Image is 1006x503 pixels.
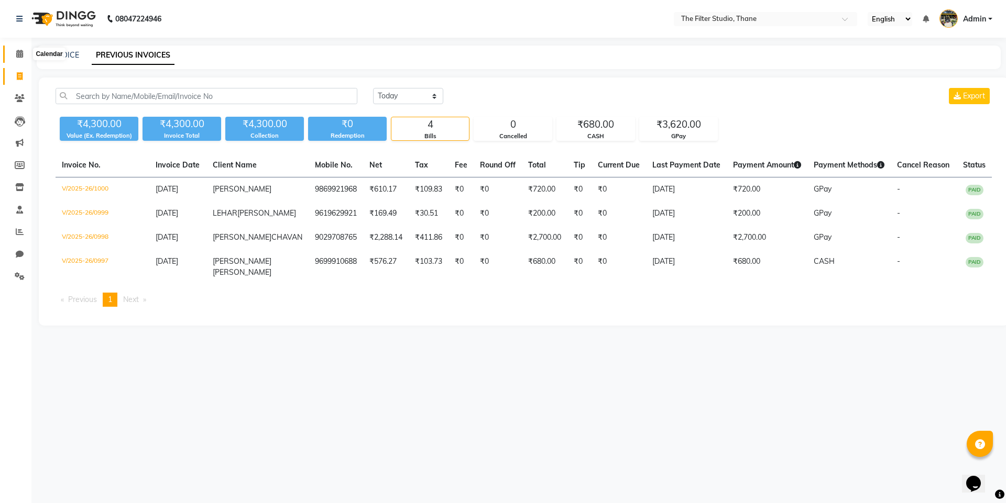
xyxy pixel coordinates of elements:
[727,250,807,284] td: ₹680.00
[213,232,271,242] span: [PERSON_NAME]
[592,202,646,226] td: ₹0
[156,160,200,170] span: Invoice Date
[474,226,522,250] td: ₹0
[308,117,387,131] div: ₹0
[727,202,807,226] td: ₹200.00
[56,177,149,202] td: V/2025-26/1000
[567,202,592,226] td: ₹0
[415,160,428,170] span: Tax
[363,250,409,284] td: ₹576.27
[598,160,640,170] span: Current Due
[522,226,567,250] td: ₹2,700.00
[156,208,178,218] span: [DATE]
[567,226,592,250] td: ₹0
[897,208,900,218] span: -
[567,250,592,284] td: ₹0
[92,46,174,65] a: PREVIOUS INVOICES
[56,88,357,104] input: Search by Name/Mobile/Email/Invoice No
[592,177,646,202] td: ₹0
[640,117,717,132] div: ₹3,620.00
[522,177,567,202] td: ₹720.00
[156,184,178,194] span: [DATE]
[966,209,983,219] span: PAID
[213,267,271,277] span: [PERSON_NAME]
[963,160,986,170] span: Status
[33,48,65,60] div: Calendar
[308,131,387,140] div: Redemption
[640,132,717,141] div: GPay
[56,226,149,250] td: V/2025-26/0998
[480,160,516,170] span: Round Off
[309,177,363,202] td: 9869921968
[309,226,363,250] td: 9029708765
[474,177,522,202] td: ₹0
[56,202,149,226] td: V/2025-26/0999
[814,256,835,266] span: CASH
[949,88,990,104] button: Export
[409,177,449,202] td: ₹109.83
[646,250,727,284] td: [DATE]
[814,184,832,194] span: GPay
[409,226,449,250] td: ₹411.86
[27,4,99,33] img: logo
[646,226,727,250] td: [DATE]
[363,226,409,250] td: ₹2,288.14
[363,177,409,202] td: ₹610.17
[592,250,646,284] td: ₹0
[449,202,474,226] td: ₹0
[897,232,900,242] span: -
[474,132,552,141] div: Cancelled
[733,160,801,170] span: Payment Amount
[409,250,449,284] td: ₹103.73
[369,160,382,170] span: Net
[309,250,363,284] td: 9699910688
[528,160,546,170] span: Total
[409,202,449,226] td: ₹30.51
[962,461,996,493] iframe: chat widget
[966,257,983,267] span: PAID
[897,256,900,266] span: -
[897,160,949,170] span: Cancel Reason
[557,117,635,132] div: ₹680.00
[449,250,474,284] td: ₹0
[474,117,552,132] div: 0
[474,250,522,284] td: ₹0
[391,117,469,132] div: 4
[156,232,178,242] span: [DATE]
[522,250,567,284] td: ₹680.00
[115,4,161,33] b: 08047224946
[108,295,112,304] span: 1
[646,177,727,202] td: [DATE]
[213,256,271,266] span: [PERSON_NAME]
[309,202,363,226] td: 9619629921
[557,132,635,141] div: CASH
[62,160,101,170] span: Invoice No.
[363,202,409,226] td: ₹169.49
[237,208,296,218] span: [PERSON_NAME]
[213,184,271,194] span: [PERSON_NAME]
[225,131,304,140] div: Collection
[455,160,467,170] span: Fee
[574,160,585,170] span: Tip
[966,185,983,195] span: PAID
[939,9,958,28] img: Admin
[727,177,807,202] td: ₹720.00
[727,226,807,250] td: ₹2,700.00
[213,160,257,170] span: Client Name
[68,295,97,304] span: Previous
[646,202,727,226] td: [DATE]
[315,160,353,170] span: Mobile No.
[391,132,469,141] div: Bills
[963,91,985,100] span: Export
[143,117,221,131] div: ₹4,300.00
[143,131,221,140] div: Invoice Total
[449,226,474,250] td: ₹0
[963,14,986,25] span: Admin
[474,202,522,226] td: ₹0
[56,250,149,284] td: V/2025-26/0997
[897,184,900,194] span: -
[966,233,983,243] span: PAID
[213,208,237,218] span: LEHAR
[814,232,832,242] span: GPay
[814,208,832,218] span: GPay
